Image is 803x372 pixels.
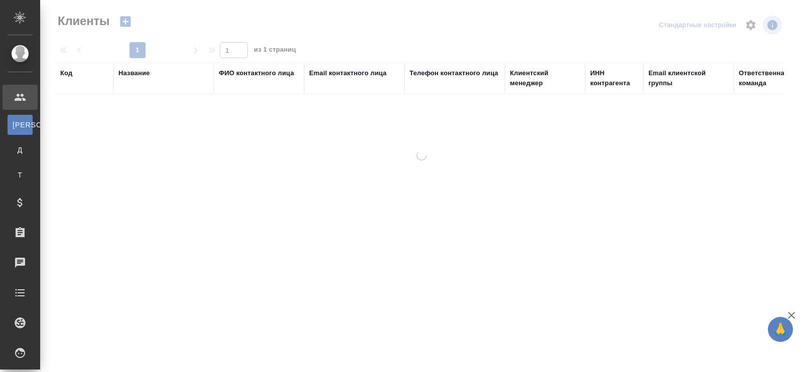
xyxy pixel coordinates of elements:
a: Д [8,140,33,160]
div: Телефон контактного лица [410,68,498,78]
span: 🙏 [772,319,789,340]
div: Email контактного лица [309,68,386,78]
span: [PERSON_NAME] [13,120,28,130]
div: Клиентский менеджер [510,68,580,88]
button: 🙏 [768,317,793,342]
div: Название [118,68,150,78]
span: Д [13,145,28,155]
div: ИНН контрагента [590,68,638,88]
a: [PERSON_NAME] [8,115,33,135]
div: ФИО контактного лица [219,68,294,78]
div: Код [60,68,72,78]
span: Т [13,170,28,180]
a: Т [8,165,33,185]
div: Email клиентской группы [648,68,729,88]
